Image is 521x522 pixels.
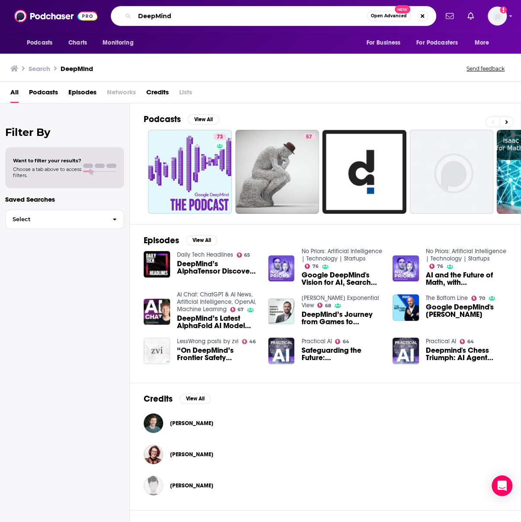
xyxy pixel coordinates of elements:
span: AI and the Future of Math, with [PERSON_NAME]’s AlphaProof Team [426,271,507,286]
a: 64 [335,339,349,344]
a: 64 [460,339,474,344]
a: Azeem Azhar's Exponential View [301,294,379,309]
img: DeepMind’s Journey from Games to Fundamental Science [268,298,295,325]
span: Charts [68,37,87,49]
a: Show notifications dropdown [464,9,477,23]
span: Google DeepMind's [PERSON_NAME] [426,303,507,318]
a: 76 [305,264,318,269]
a: PodcastsView All [144,114,219,125]
span: Google DeepMind's Vision for AI, Search and Gemini with [PERSON_NAME] from Google DeepMind [301,271,382,286]
a: Google DeepMind's Demis Hassabis [392,294,419,321]
h3: Search [29,64,50,73]
span: Lists [179,85,192,103]
span: Podcasts [27,37,52,49]
img: Joelle Barral [144,476,163,495]
h3: DeepMind [61,64,93,73]
span: Safeguarding the Future: [PERSON_NAME]'s AGI Safety Initiative [301,347,382,361]
h2: Episodes [144,235,179,246]
button: View All [186,235,217,245]
h2: Credits [144,393,173,404]
a: EpisodesView All [144,235,217,246]
img: Alex Davies [144,413,163,433]
a: AI and the Future of Math, with DeepMind’s AlphaProof Team [426,271,507,286]
span: [PERSON_NAME] [170,482,213,489]
img: Podchaser - Follow, Share and Rate Podcasts [14,8,97,24]
a: Show notifications dropdown [442,9,457,23]
svg: Add a profile image [500,6,507,13]
a: 73 [213,133,226,140]
span: Open Advanced [371,14,407,18]
span: [PERSON_NAME] [170,420,213,427]
a: Safeguarding the Future: DeepMind's AGI Safety Initiative [301,347,382,361]
a: Podcasts [29,85,58,103]
img: Deepmind's Chess Triumph: AI Agent Defeats AlphaZero [392,338,419,364]
div: Search podcasts, credits, & more... [111,6,436,26]
button: open menu [21,35,64,51]
a: Practical AI [426,338,456,345]
span: 64 [467,340,474,344]
a: Joelle Barral [170,482,213,489]
button: View All [188,114,219,125]
span: “On DeepMind’s Frontier Safety Framework” by [PERSON_NAME] [177,347,258,361]
button: View All [180,393,211,404]
a: LessWrong posts by zvi [177,338,238,345]
a: DeepMind’s AlphaTensor Discovers New Algorithms – DTH [177,260,258,275]
span: All [10,85,19,103]
button: Joelle BarralJoelle Barral [144,472,507,499]
span: 46 [249,340,256,344]
a: Daily Tech Headlines [177,251,233,258]
span: Logged in as TrevorC [488,6,507,26]
button: open menu [96,35,145,51]
button: open menu [469,35,500,51]
a: Google DeepMind's Demis Hassabis [426,303,507,318]
a: Practical AI [301,338,331,345]
button: Alex DaviesAlex Davies [144,409,507,437]
a: 76 [429,264,443,269]
span: [PERSON_NAME] [170,451,213,458]
a: 46 [242,339,256,344]
h2: Podcasts [144,114,181,125]
img: DeepMind’s Latest AlphaFold AI Model Revolutionizing Drug Discovery [144,299,170,325]
a: Deepmind's Chess Triumph: AI Agent Defeats AlphaZero [426,347,507,361]
button: open menu [360,35,411,51]
img: Dr. Kim Stachenfeld [144,445,163,464]
a: 67 [230,307,244,312]
span: 70 [479,296,485,300]
div: Open Intercom Messenger [492,475,512,496]
a: DeepMind’s Journey from Games to Fundamental Science [301,311,382,325]
span: Want to filter your results? [13,158,81,164]
a: 68 [317,303,331,308]
a: No Priors: Artificial Intelligence | Technology | Startups [426,248,506,262]
p: Saved Searches [5,195,124,203]
span: 68 [325,304,331,308]
button: Select [5,209,124,229]
a: The Bottom Line [426,294,468,302]
span: 76 [312,264,318,268]
a: Episodes [68,85,96,103]
a: AI Chat: ChatGPT & AI News, Artificial Intelligence, OpenAI, Machine Learning [177,291,256,313]
button: open menu [411,35,470,51]
span: 65 [244,253,250,257]
img: Safeguarding the Future: DeepMind's AGI Safety Initiative [268,338,295,364]
img: AI and the Future of Math, with DeepMind’s AlphaProof Team [392,255,419,282]
a: Charts [63,35,92,51]
span: For Business [366,37,400,49]
a: DeepMind’s Latest AlphaFold AI Model Revolutionizing Drug Discovery [177,315,258,329]
span: More [475,37,489,49]
img: Google DeepMind's Vision for AI, Search and Gemini with Oriol Vinyals from Google DeepMind [268,255,295,282]
a: No Priors: Artificial Intelligence | Technology | Startups [301,248,382,262]
a: DeepMind’s AlphaTensor Discovers New Algorithms – DTH [144,251,170,277]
